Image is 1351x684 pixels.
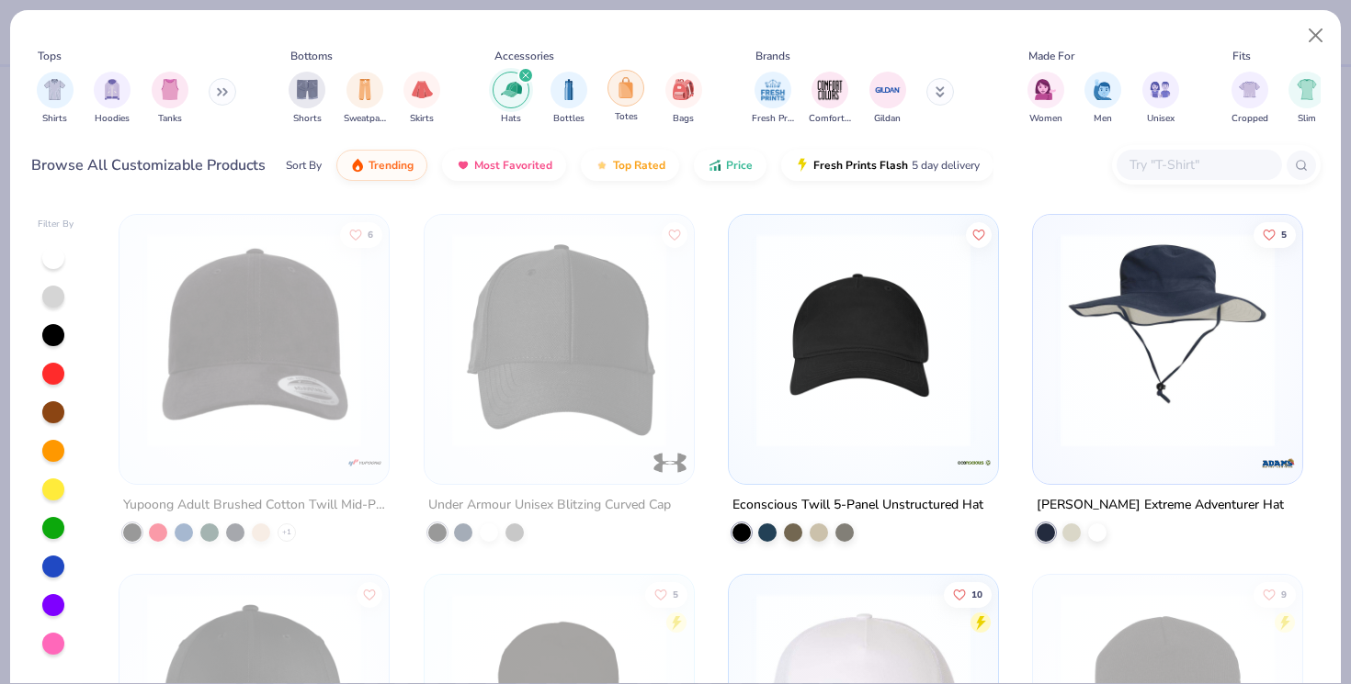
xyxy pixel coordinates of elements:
[559,79,579,100] img: Bottles Image
[752,72,794,126] button: filter button
[615,110,638,124] span: Totes
[869,72,906,126] div: filter for Gildan
[673,79,693,100] img: Bags Image
[152,72,188,126] button: filter button
[809,72,851,126] div: filter for Comfort Colors
[1254,581,1296,607] button: Like
[809,72,851,126] button: filter button
[94,72,131,126] div: filter for Hoodies
[138,233,370,447] img: 438412b7-e38b-447b-8eca-3cb19902ca5d
[403,72,440,126] div: filter for Skirts
[644,581,687,607] button: Like
[1027,72,1064,126] div: filter for Women
[123,494,385,517] div: Yupoong Adult Brushed Cotton Twill Mid-Profile Cap
[1297,79,1317,100] img: Slim Image
[38,218,74,231] div: Filter By
[752,72,794,126] div: filter for Fresh Prints
[1128,154,1269,175] input: Try "T-Shirt"
[944,581,992,607] button: Like
[1084,72,1121,126] button: filter button
[675,233,908,447] img: 5db7a9ce-144a-4f89-b293-b43b626c6154
[809,112,851,126] span: Comfort Colors
[1142,72,1179,126] div: filter for Unisex
[443,233,675,447] img: 32c90c13-ffa6-4e6e-b62c-fc1470401b47
[369,158,414,173] span: Trending
[1298,112,1316,126] span: Slim
[673,112,694,126] span: Bags
[781,150,993,181] button: Fresh Prints Flash5 day delivery
[816,76,844,104] img: Comfort Colors Image
[551,72,587,126] div: filter for Bottles
[1028,48,1074,64] div: Made For
[732,494,983,517] div: Econscious Twill 5-Panel Unstructured Hat
[1260,444,1297,481] img: Adams logo
[1232,48,1251,64] div: Fits
[282,527,291,538] span: + 1
[652,444,688,481] img: Under Armour logo
[874,76,902,104] img: Gildan Image
[336,150,427,181] button: Trending
[347,444,384,481] img: Yupoong logo
[1029,112,1062,126] span: Women
[551,72,587,126] button: filter button
[1232,112,1268,126] span: Cropped
[102,79,122,100] img: Hoodies Image
[1239,79,1260,100] img: Cropped Image
[607,70,644,124] div: filter for Totes
[344,72,386,126] div: filter for Sweatpants
[1084,72,1121,126] div: filter for Men
[158,112,182,126] span: Tanks
[912,155,980,176] span: 5 day delivery
[1289,72,1325,126] button: filter button
[494,48,554,64] div: Accessories
[340,221,382,247] button: Like
[672,589,677,599] span: 5
[44,79,65,100] img: Shirts Image
[1094,112,1112,126] span: Men
[297,79,318,100] img: Shorts Image
[289,72,325,126] button: filter button
[290,48,333,64] div: Bottoms
[31,154,266,176] div: Browse All Customizable Products
[755,48,790,64] div: Brands
[1299,18,1334,53] button: Close
[752,112,794,126] span: Fresh Prints
[350,158,365,173] img: trending.gif
[971,589,982,599] span: 10
[956,444,993,481] img: Econscious logo
[1281,589,1287,599] span: 9
[493,72,529,126] button: filter button
[694,150,766,181] button: Price
[595,158,609,173] img: TopRated.gif
[1037,494,1284,517] div: [PERSON_NAME] Extreme Adventurer Hat
[160,79,180,100] img: Tanks Image
[501,112,521,126] span: Hats
[493,72,529,126] div: filter for Hats
[759,76,787,104] img: Fresh Prints Image
[344,112,386,126] span: Sweatpants
[42,112,67,126] span: Shirts
[661,221,687,247] button: Like
[874,112,901,126] span: Gildan
[1254,221,1296,247] button: Like
[1142,72,1179,126] button: filter button
[410,112,434,126] span: Skirts
[412,79,433,100] img: Skirts Image
[1232,72,1268,126] div: filter for Cropped
[1232,72,1268,126] button: filter button
[607,72,644,126] button: filter button
[368,230,373,239] span: 6
[289,72,325,126] div: filter for Shorts
[665,72,702,126] div: filter for Bags
[38,48,62,64] div: Tops
[581,150,679,181] button: Top Rated
[616,77,636,98] img: Totes Image
[37,72,74,126] button: filter button
[456,158,471,173] img: most_fav.gif
[37,72,74,126] div: filter for Shirts
[553,112,585,126] span: Bottles
[795,158,810,173] img: flash.gif
[1027,72,1064,126] button: filter button
[747,233,980,447] img: 9992ba09-ba09-4050-a70e-c0a79a044f97
[293,112,322,126] span: Shorts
